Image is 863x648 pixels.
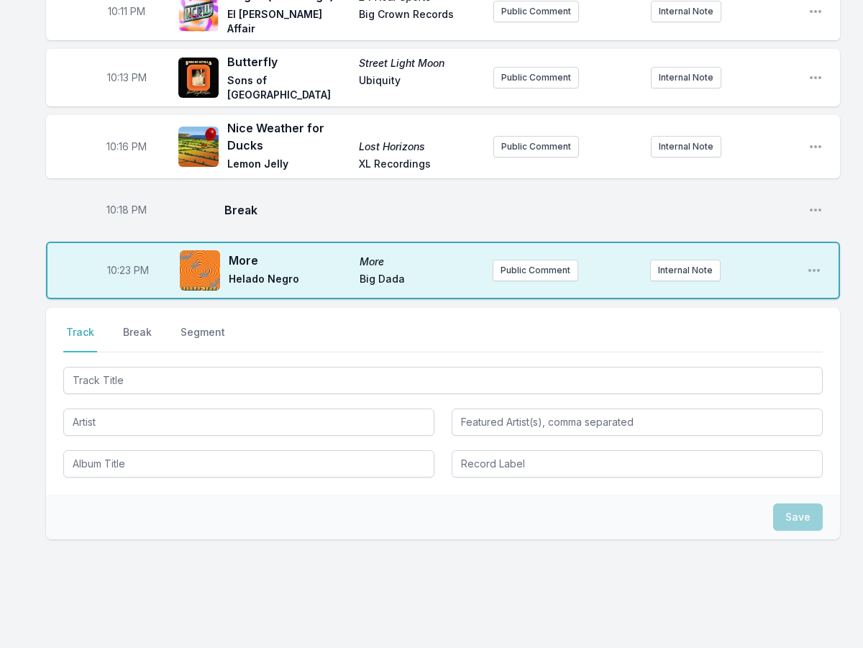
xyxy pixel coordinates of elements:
[227,53,350,70] span: Butterfly
[808,4,823,19] button: Open playlist item options
[178,127,219,167] img: Lost Horizons
[359,140,482,154] span: Lost Horizons
[651,136,721,158] button: Internal Note
[493,1,579,22] button: Public Comment
[224,201,797,219] span: Break
[178,58,219,98] img: Street Light Moon
[808,203,823,217] button: Open playlist item options
[807,263,821,278] button: Open playlist item options
[107,70,147,85] span: Timestamp
[359,56,482,70] span: Street Light Moon
[493,67,579,88] button: Public Comment
[227,7,350,36] span: El [PERSON_NAME] Affair
[229,272,351,289] span: Helado Negro
[180,250,220,291] img: More
[227,73,350,102] span: Sons of [GEOGRAPHIC_DATA]
[227,157,350,174] span: Lemon Jelly
[493,260,578,281] button: Public Comment
[106,140,147,154] span: Timestamp
[63,450,434,478] input: Album Title
[452,409,823,436] input: Featured Artist(s), comma separated
[108,4,145,19] span: Timestamp
[650,260,721,281] button: Internal Note
[360,255,482,269] span: More
[360,272,482,289] span: Big Dada
[178,325,228,352] button: Segment
[493,136,579,158] button: Public Comment
[63,409,434,436] input: Artist
[452,450,823,478] input: Record Label
[359,157,482,174] span: XL Recordings
[63,325,97,352] button: Track
[120,325,155,352] button: Break
[359,7,482,36] span: Big Crown Records
[651,67,721,88] button: Internal Note
[808,140,823,154] button: Open playlist item options
[106,203,147,217] span: Timestamp
[107,263,149,278] span: Timestamp
[63,367,823,394] input: Track Title
[773,503,823,531] button: Save
[359,73,482,102] span: Ubiquity
[808,70,823,85] button: Open playlist item options
[651,1,721,22] button: Internal Note
[227,119,350,154] span: Nice Weather for Ducks
[229,252,351,269] span: More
